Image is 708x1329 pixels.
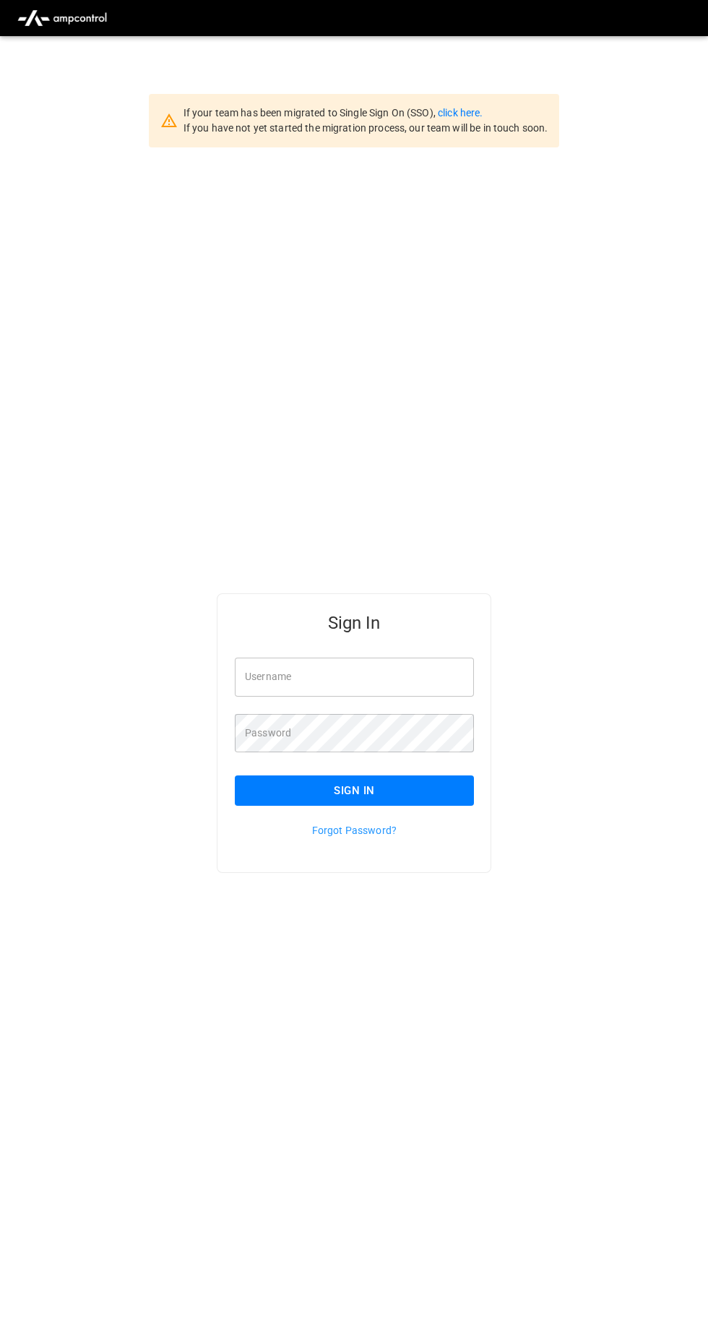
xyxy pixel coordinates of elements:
[438,107,483,119] a: click here.
[235,611,474,635] h5: Sign In
[235,823,474,838] p: Forgot Password?
[235,775,474,806] button: Sign In
[184,122,548,134] span: If you have not yet started the migration process, our team will be in touch soon.
[12,4,113,32] img: ampcontrol.io logo
[184,107,438,119] span: If your team has been migrated to Single Sign On (SSO),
